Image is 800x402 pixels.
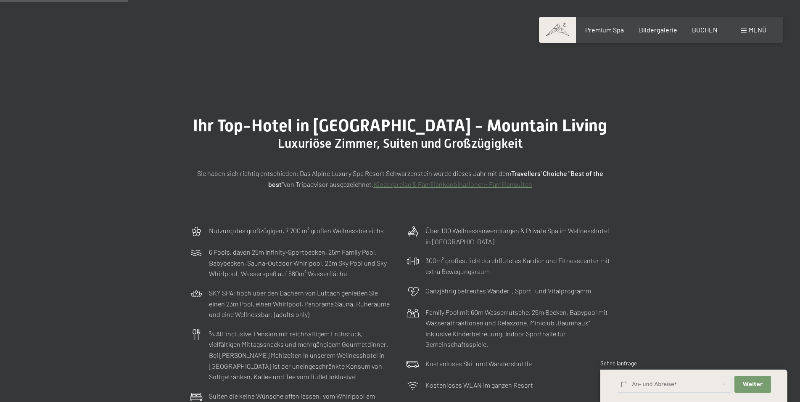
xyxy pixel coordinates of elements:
[209,328,394,382] p: ¾ All-inclusive-Pension mit reichhaltigem Frühstück, vielfältigen Mittagssnacks und mehrgängigem ...
[425,225,610,247] p: Über 100 Wellnessanwendungen & Private Spa im Wellnesshotel in [GEOGRAPHIC_DATA]
[278,136,523,151] span: Luxuriöse Zimmer, Suiten und Großzügigkeit
[268,169,603,188] strong: Travellers' Choiche "Best of the best"
[585,26,624,34] a: Premium Spa
[209,288,394,320] p: SKY SPA: hoch über den Dächern von Luttach genießen Sie einen 23m Pool, einen Whirlpool, Panorama...
[425,307,610,350] p: Family Pool mit 60m Wasserrutsche, 25m Becken, Babypool mit Wasserattraktionen und Relaxzone. Min...
[319,221,389,230] span: Einwilligung Marketing*
[639,26,677,34] a: Bildergalerie
[599,381,602,389] span: 1
[600,360,637,367] span: Schnellanfrage
[692,26,718,34] a: BUCHEN
[743,381,763,388] span: Weiter
[209,225,384,236] p: Nutzung des großzügigen, 7.700 m² großen Wellnessbereichs
[425,358,532,369] p: Kostenloses Ski- und Wandershuttle
[749,26,766,34] span: Menü
[209,247,394,279] p: 6 Pools, davon 25m Infinity-Sportbecken, 25m Family Pool, Babybecken, Sauna-Outdoor Whirlpool, 23...
[374,180,532,188] a: Kinderpreise & Familienkonbinationen- Familiensuiten
[425,285,591,296] p: Ganzjährig betreutes Wander-, Sport- und Vitalprogramm
[425,380,533,391] p: Kostenloses WLAN im ganzen Resort
[425,255,610,277] p: 300m² großes, lichtdurchflutetes Kardio- und Fitnesscenter mit extra Bewegungsraum
[734,376,771,393] button: Weiter
[190,168,610,189] p: Sie haben sich richtig entschieden: Das Alpine Luxury Spa Resort Schwarzenstein wurde dieses Jahr...
[193,116,607,136] span: Ihr Top-Hotel in [GEOGRAPHIC_DATA] - Mountain Living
